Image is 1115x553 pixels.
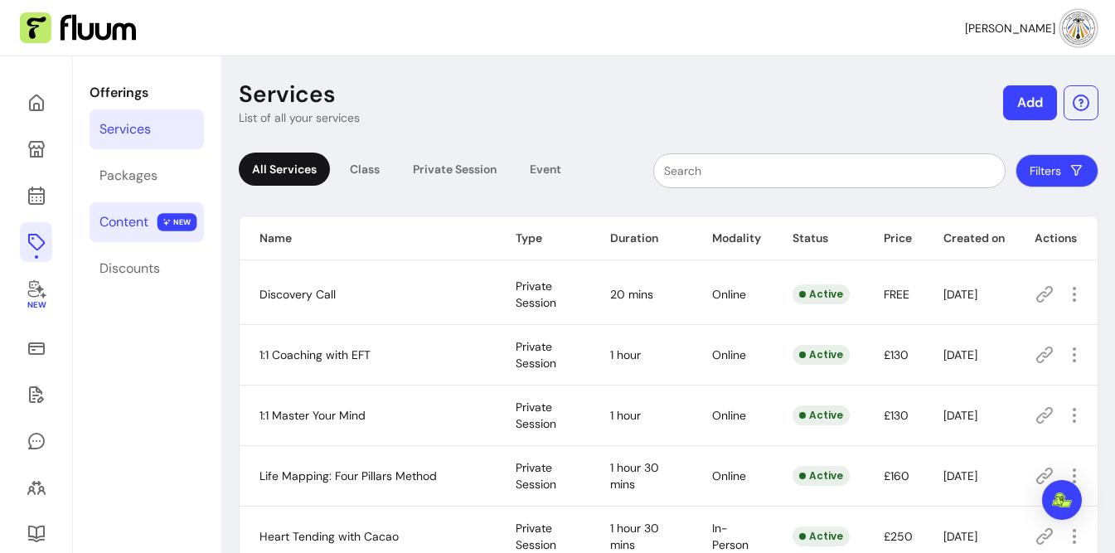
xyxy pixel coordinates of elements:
[793,284,850,304] div: Active
[864,216,924,260] th: Price
[20,421,52,461] a: My Messages
[239,80,336,109] p: Services
[773,216,864,260] th: Status
[664,163,995,179] input: Search
[1015,216,1098,260] th: Actions
[516,460,556,492] span: Private Session
[793,466,850,486] div: Active
[884,529,913,544] span: £250
[943,529,977,544] span: [DATE]
[516,400,556,431] span: Private Session
[240,216,496,260] th: Name
[20,12,136,44] img: Fluum Logo
[1003,85,1057,120] button: Add
[239,153,330,186] div: All Services
[20,328,52,368] a: Sales
[90,109,204,149] a: Services
[943,408,977,423] span: [DATE]
[99,119,151,139] div: Services
[516,279,556,310] span: Private Session
[943,287,977,302] span: [DATE]
[400,153,510,186] div: Private Session
[516,153,574,186] div: Event
[943,347,977,362] span: [DATE]
[793,345,850,365] div: Active
[965,20,1055,36] span: [PERSON_NAME]
[239,109,360,126] p: List of all your services
[90,202,204,242] a: Content NEW
[20,176,52,216] a: Calendar
[20,83,52,123] a: Home
[884,347,909,362] span: £130
[99,259,160,279] div: Discounts
[20,269,52,322] a: New
[712,287,746,302] span: Online
[1062,12,1095,45] img: avatar
[943,468,977,483] span: [DATE]
[90,249,204,289] a: Discounts
[259,408,366,423] span: 1:1 Master Your Mind
[712,468,746,483] span: Online
[793,405,850,425] div: Active
[516,521,556,552] span: Private Session
[158,213,197,231] span: NEW
[496,216,591,260] th: Type
[712,521,749,552] span: In-Person
[90,156,204,196] a: Packages
[259,287,336,302] span: Discovery Call
[610,460,659,492] span: 1 hour 30 mins
[20,129,52,169] a: My Page
[610,347,641,362] span: 1 hour
[610,408,641,423] span: 1 hour
[259,529,399,544] span: Heart Tending with Cacao
[516,339,556,371] span: Private Session
[20,468,52,507] a: Clients
[884,468,909,483] span: £160
[27,300,45,311] span: New
[99,212,148,232] div: Content
[99,166,158,186] div: Packages
[610,521,659,552] span: 1 hour 30 mins
[1042,480,1082,520] div: Open Intercom Messenger
[20,375,52,415] a: Waivers
[1016,154,1098,187] button: Filters
[793,526,850,546] div: Active
[884,287,909,302] span: FREE
[337,153,393,186] div: Class
[712,408,746,423] span: Online
[259,347,371,362] span: 1:1 Coaching with EFT
[610,287,653,302] span: 20 mins
[924,216,1015,260] th: Created on
[965,12,1095,45] button: avatar[PERSON_NAME]
[90,83,204,103] p: Offerings
[884,408,909,423] span: £130
[590,216,691,260] th: Duration
[20,222,52,262] a: Offerings
[259,468,437,483] span: Life Mapping: Four Pillars Method
[692,216,773,260] th: Modality
[712,347,746,362] span: Online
